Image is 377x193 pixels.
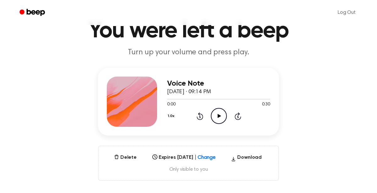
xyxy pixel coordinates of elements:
h1: You were left a beep [28,20,349,42]
p: Turn up your volume and press play. [68,47,309,58]
span: 0:30 [262,101,270,108]
h3: Voice Note [167,79,270,88]
a: Beep [15,7,51,19]
span: 0:00 [167,101,175,108]
span: Only visible to you [106,166,271,173]
span: [DATE] · 09:14 PM [167,89,211,95]
a: Log Out [331,5,362,20]
button: Download [228,154,264,164]
button: 1.0x [167,111,177,121]
button: Delete [112,154,139,161]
